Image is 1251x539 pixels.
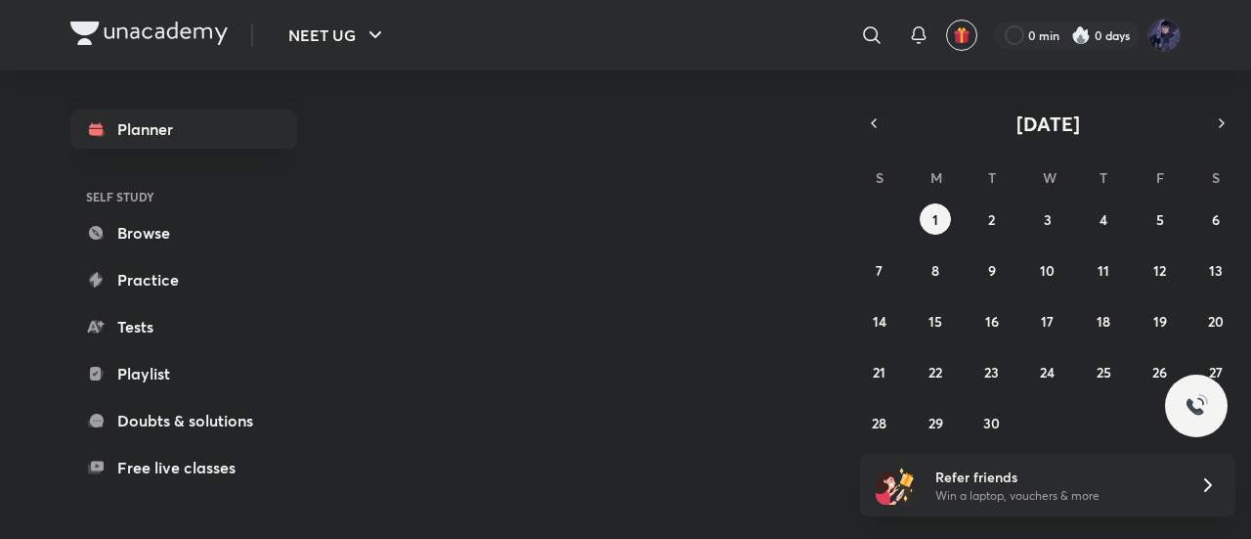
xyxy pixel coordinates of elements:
[1040,363,1055,382] abbr: September 24, 2025
[872,414,886,432] abbr: September 28, 2025
[1097,312,1110,331] abbr: September 18, 2025
[920,254,951,286] button: September 8, 2025
[70,354,297,393] a: Playlist
[1032,305,1063,337] button: September 17, 2025
[928,363,942,382] abbr: September 22, 2025
[1043,168,1057,187] abbr: Wednesday
[920,305,951,337] button: September 15, 2025
[1044,210,1052,229] abbr: September 3, 2025
[1088,305,1119,337] button: September 18, 2025
[988,261,996,280] abbr: September 9, 2025
[1200,203,1231,235] button: September 6, 2025
[70,401,297,440] a: Doubts & solutions
[988,168,996,187] abbr: Tuesday
[1032,356,1063,387] button: September 24, 2025
[70,180,297,213] h6: SELF STUDY
[1088,356,1119,387] button: September 25, 2025
[1200,356,1231,387] button: September 27, 2025
[1212,168,1220,187] abbr: Saturday
[887,110,1208,137] button: [DATE]
[930,168,942,187] abbr: Monday
[1097,363,1111,382] abbr: September 25, 2025
[70,22,228,50] a: Company Logo
[70,213,297,252] a: Browse
[920,356,951,387] button: September 22, 2025
[1041,312,1054,331] abbr: September 17, 2025
[864,356,895,387] button: September 21, 2025
[1071,25,1091,45] img: streak
[1100,168,1107,187] abbr: Thursday
[1212,210,1220,229] abbr: September 6, 2025
[70,110,297,149] a: Planner
[1152,363,1167,382] abbr: September 26, 2025
[1032,203,1063,235] button: September 3, 2025
[928,312,942,331] abbr: September 15, 2025
[920,203,951,235] button: September 1, 2025
[976,407,1008,438] button: September 30, 2025
[1156,168,1164,187] abbr: Friday
[277,16,399,55] button: NEET UG
[876,168,884,187] abbr: Sunday
[1144,254,1176,286] button: September 12, 2025
[1088,203,1119,235] button: September 4, 2025
[1209,261,1223,280] abbr: September 13, 2025
[1098,261,1109,280] abbr: September 11, 2025
[976,305,1008,337] button: September 16, 2025
[1100,210,1107,229] abbr: September 4, 2025
[1208,312,1224,331] abbr: September 20, 2025
[70,22,228,45] img: Company Logo
[976,203,1008,235] button: September 2, 2025
[1209,363,1223,382] abbr: September 27, 2025
[1147,19,1181,52] img: Mayank Singh
[985,312,999,331] abbr: September 16, 2025
[920,407,951,438] button: September 29, 2025
[984,363,999,382] abbr: September 23, 2025
[1144,305,1176,337] button: September 19, 2025
[935,467,1176,487] h6: Refer friends
[928,414,943,432] abbr: September 29, 2025
[1185,394,1208,418] img: ttu
[983,414,1000,432] abbr: September 30, 2025
[876,466,915,505] img: referral
[873,363,885,382] abbr: September 21, 2025
[864,407,895,438] button: September 28, 2025
[988,210,995,229] abbr: September 2, 2025
[70,448,297,487] a: Free live classes
[1016,111,1080,137] span: [DATE]
[931,261,939,280] abbr: September 8, 2025
[1200,305,1231,337] button: September 20, 2025
[1200,254,1231,286] button: September 13, 2025
[864,254,895,286] button: September 7, 2025
[864,305,895,337] button: September 14, 2025
[953,26,971,44] img: avatar
[1088,254,1119,286] button: September 11, 2025
[946,20,977,51] button: avatar
[70,260,297,299] a: Practice
[1153,261,1166,280] abbr: September 12, 2025
[932,210,938,229] abbr: September 1, 2025
[1032,254,1063,286] button: September 10, 2025
[1144,356,1176,387] button: September 26, 2025
[1040,261,1055,280] abbr: September 10, 2025
[1156,210,1164,229] abbr: September 5, 2025
[976,254,1008,286] button: September 9, 2025
[1153,312,1167,331] abbr: September 19, 2025
[1144,203,1176,235] button: September 5, 2025
[876,261,883,280] abbr: September 7, 2025
[976,356,1008,387] button: September 23, 2025
[935,487,1176,505] p: Win a laptop, vouchers & more
[873,312,886,331] abbr: September 14, 2025
[70,307,297,346] a: Tests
